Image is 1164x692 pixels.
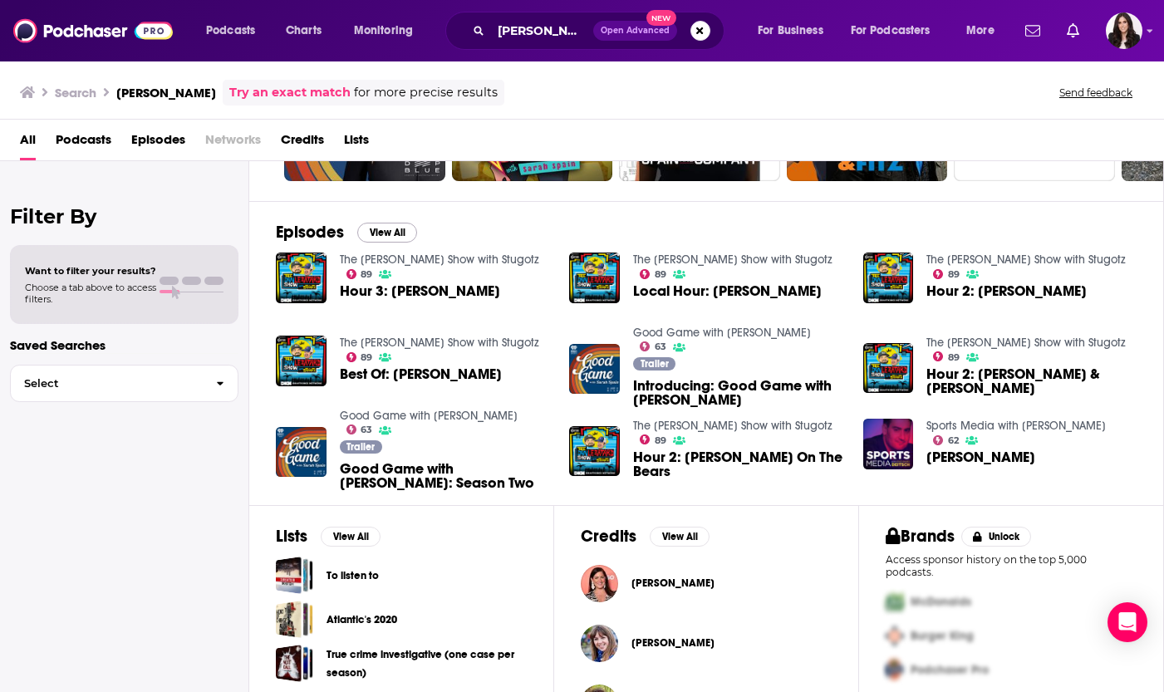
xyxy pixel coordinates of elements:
[961,527,1032,547] button: Unlock
[10,365,238,402] button: Select
[1108,602,1147,642] div: Open Intercom Messenger
[276,222,417,243] a: EpisodesView All
[276,601,313,638] a: Atlantic's 2020
[205,126,261,160] span: Networks
[926,367,1137,395] span: Hour 2: [PERSON_NAME] & [PERSON_NAME]
[633,419,832,433] a: The Dan Le Batard Show with Stugotz
[357,223,417,243] button: View All
[1019,17,1047,45] a: Show notifications dropdown
[581,565,618,602] a: Sarah Spain
[863,253,914,303] img: Hour 2: Sarah Spain
[933,269,960,279] a: 89
[631,636,715,650] span: [PERSON_NAME]
[911,595,971,609] span: McDonalds
[340,367,502,381] span: Best Of: [PERSON_NAME]
[926,284,1087,298] a: Hour 2: Sarah Spain
[640,434,666,444] a: 89
[955,17,1015,44] button: open menu
[851,19,931,42] span: For Podcasters
[581,526,636,547] h2: Credits
[569,344,620,395] img: Introducing: Good Game with Sarah Spain
[276,336,327,386] img: Best Of: Sarah Spain
[276,645,313,682] a: True crime investigative (one case per season)
[633,379,843,407] span: Introducing: Good Game with [PERSON_NAME]
[650,527,710,547] button: View All
[131,126,185,160] a: Episodes
[948,271,960,278] span: 89
[926,253,1126,267] a: The Dan Le Batard Show with Stugotz
[276,526,381,547] a: ListsView All
[11,378,203,389] span: Select
[281,126,324,160] span: Credits
[10,337,238,353] p: Saved Searches
[275,17,332,44] a: Charts
[911,663,989,677] span: Podchaser Pro
[346,425,373,434] a: 63
[633,284,822,298] a: Local Hour: Sarah Spain
[116,85,216,101] h3: [PERSON_NAME]
[276,427,327,478] img: Good Game with Sarah Spain: Season Two
[354,83,498,102] span: for more precise results
[346,269,373,279] a: 89
[581,557,832,610] button: Sarah SpainSarah Spain
[879,585,911,619] img: First Pro Logo
[25,282,156,305] span: Choose a tab above to access filters.
[640,269,666,279] a: 89
[340,367,502,381] a: Best Of: Sarah Spain
[886,526,955,547] h2: Brands
[655,437,666,444] span: 89
[20,126,36,160] a: All
[276,253,327,303] img: Hour 3: Sarah Spain
[926,367,1137,395] a: Hour 2: Sarah Spain & Howard Bryant
[631,577,715,590] span: [PERSON_NAME]
[340,462,550,490] a: Good Game with Sarah Spain: Season Two
[569,253,620,303] img: Local Hour: Sarah Spain
[340,462,550,490] span: Good Game with [PERSON_NAME]: Season Two
[886,553,1137,578] p: Access sponsor history on the top 5,000 podcasts.
[601,27,670,35] span: Open Advanced
[655,343,666,351] span: 63
[569,426,620,477] img: Hour 2: Sarah Spain On The Bears
[966,19,995,42] span: More
[354,19,413,42] span: Monitoring
[633,284,822,298] span: Local Hour: [PERSON_NAME]
[10,204,238,228] h2: Filter By
[655,271,666,278] span: 89
[948,354,960,361] span: 89
[276,557,313,594] a: To listen to
[581,625,618,662] a: Dr. Sarah Fiddyment
[948,437,959,444] span: 62
[633,326,811,340] a: Good Game with Sarah Spain
[229,83,351,102] a: Try an exact match
[321,527,381,547] button: View All
[327,567,379,585] a: To listen to
[340,284,500,298] span: Hour 3: [PERSON_NAME]
[340,284,500,298] a: Hour 3: Sarah Spain
[926,336,1126,350] a: The Dan Le Batard Show with Stugotz
[581,616,832,670] button: Dr. Sarah FiddymentDr. Sarah Fiddyment
[361,426,372,434] span: 63
[863,343,914,394] img: Hour 2: Sarah Spain & Howard Bryant
[276,222,344,243] h2: Episodes
[863,419,914,469] img: Sarah Spain
[286,19,322,42] span: Charts
[276,526,307,547] h2: Lists
[344,126,369,160] a: Lists
[926,284,1087,298] span: Hour 2: [PERSON_NAME]
[206,19,255,42] span: Podcasts
[633,450,843,479] span: Hour 2: [PERSON_NAME] On The Bears
[461,12,740,50] div: Search podcasts, credits, & more...
[340,336,539,350] a: The Dan Le Batard Show with Stugotz
[25,265,156,277] span: Want to filter your results?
